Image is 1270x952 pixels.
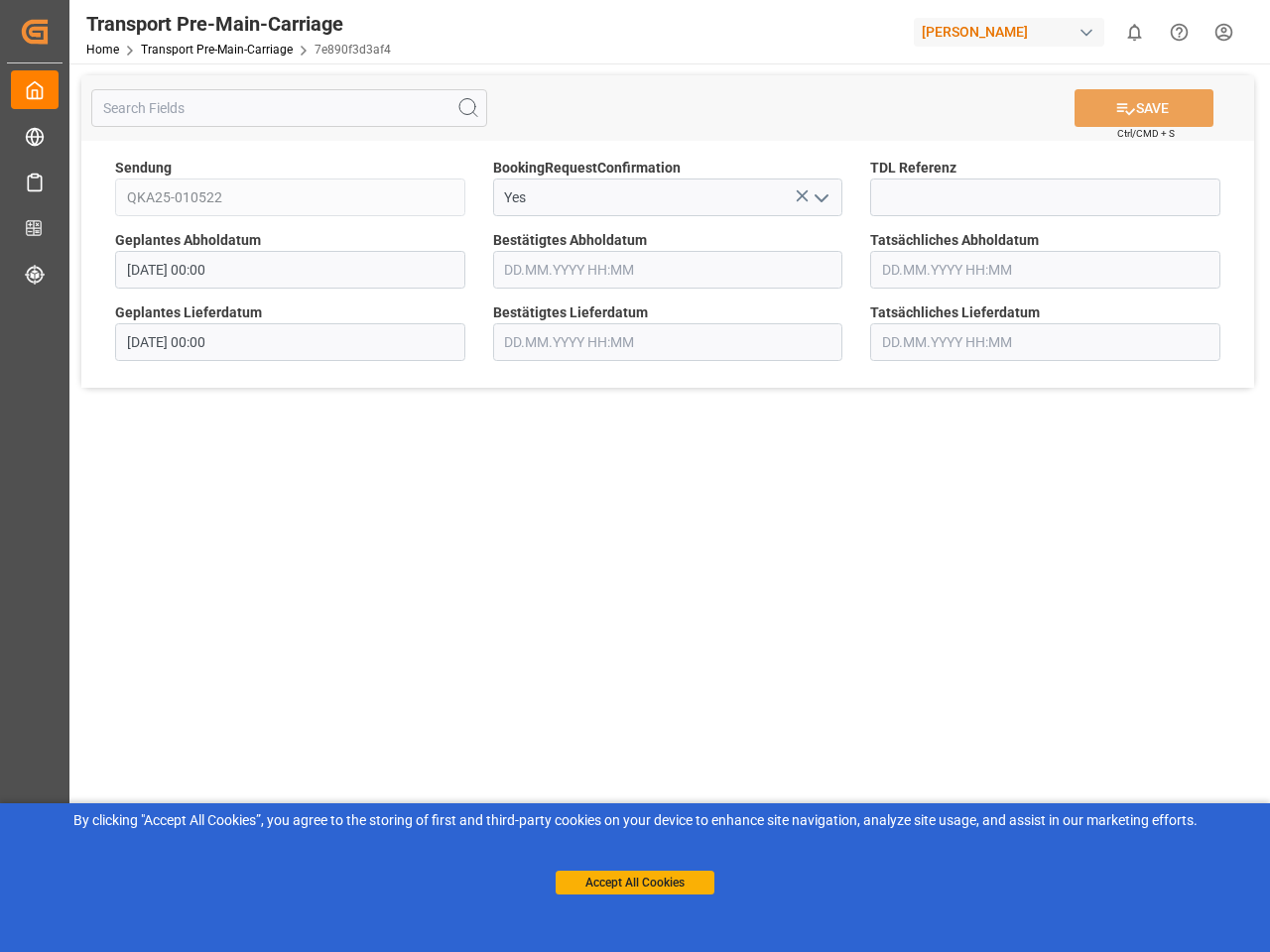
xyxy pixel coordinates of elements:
span: Tatsächliches Lieferdatum [870,302,1040,323]
span: Bestätigtes Abholdatum [493,230,647,251]
input: DD.MM.YYYY HH:MM [870,251,1220,289]
input: DD.MM.YYYY HH:MM [870,323,1220,361]
span: TDL Referenz [870,158,956,178]
button: show 0 new notifications [1112,10,1157,55]
span: Tatsächliches Abholdatum [870,230,1039,251]
input: DD.MM.YYYY HH:MM [115,251,465,289]
input: Search Fields [91,89,487,127]
span: Sendung [115,158,172,178]
input: DD.MM.YYYY HH:MM [493,323,843,361]
button: open menu [806,182,835,213]
div: [PERSON_NAME] [914,18,1104,47]
button: SAVE [1075,89,1213,127]
a: Home [86,43,119,57]
div: Transport Pre-Main-Carriage [86,9,391,39]
span: Geplantes Lieferdatum [115,302,262,323]
div: By clicking "Accept All Cookies”, you agree to the storing of first and third-party cookies on yo... [14,810,1256,831]
span: Ctrl/CMD + S [1117,126,1175,141]
input: DD.MM.YYYY HH:MM [493,251,843,289]
span: Bestätigtes Lieferdatum [493,302,648,323]
span: BookingRequestConfirmation [493,158,681,178]
button: Accept All Cookies [556,871,714,894]
input: DD.MM.YYYY HH:MM [115,323,465,361]
button: [PERSON_NAME] [914,13,1112,51]
span: Geplantes Abholdatum [115,230,261,251]
button: Help Center [1157,10,1202,55]
a: Transport Pre-Main-Carriage [141,43,293,57]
